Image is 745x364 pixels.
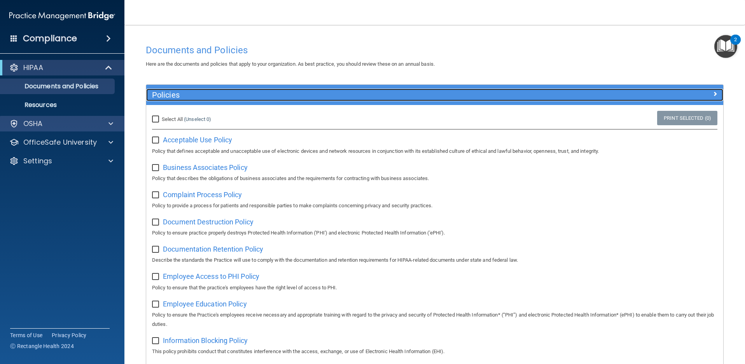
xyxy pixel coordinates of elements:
p: OfficeSafe University [23,138,97,147]
span: Employee Access to PHI Policy [163,272,259,280]
a: (Unselect 0) [184,116,211,122]
img: PMB logo [9,8,115,24]
span: Information Blocking Policy [163,336,248,345]
p: Resources [5,101,111,109]
span: Here are the documents and policies that apply to your organization. As best practice, you should... [146,61,435,67]
span: Employee Education Policy [163,300,247,308]
a: OSHA [9,119,113,128]
p: Policy that describes the obligations of business associates and the requirements for contracting... [152,174,717,183]
a: Policies [152,89,717,101]
p: Policy that defines acceptable and unacceptable use of electronic devices and network resources i... [152,147,717,156]
span: Documentation Retention Policy [163,245,263,253]
a: HIPAA [9,63,113,72]
span: Ⓒ Rectangle Health 2024 [10,342,74,350]
a: OfficeSafe University [9,138,113,147]
p: Policy to provide a process for patients and responsible parties to make complaints concerning pr... [152,201,717,210]
input: Select All (Unselect 0) [152,116,161,122]
p: Documents and Policies [5,82,111,90]
p: OSHA [23,119,43,128]
p: Policy to ensure the Practice's employees receive necessary and appropriate training with regard ... [152,310,717,329]
span: Document Destruction Policy [163,218,254,226]
p: Describe the standards the Practice will use to comply with the documentation and retention requi... [152,255,717,265]
a: Terms of Use [10,331,42,339]
h4: Compliance [23,33,77,44]
a: Privacy Policy [52,331,87,339]
a: Settings [9,156,113,166]
p: Policy to ensure that the practice's employees have the right level of access to PHI. [152,283,717,292]
p: Settings [23,156,52,166]
p: HIPAA [23,63,43,72]
p: Policy to ensure practice properly destroys Protected Health Information ('PHI') and electronic P... [152,228,717,238]
h4: Documents and Policies [146,45,724,55]
a: Print Selected (0) [657,111,717,125]
button: Open Resource Center, 2 new notifications [714,35,737,58]
span: Acceptable Use Policy [163,136,232,144]
span: Select All [162,116,183,122]
iframe: Drift Widget Chat Controller [706,310,736,340]
span: Complaint Process Policy [163,191,242,199]
span: Business Associates Policy [163,163,248,171]
div: 2 [734,40,737,50]
p: This policy prohibits conduct that constitutes interference with the access, exchange, or use of ... [152,347,717,356]
h5: Policies [152,91,573,99]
